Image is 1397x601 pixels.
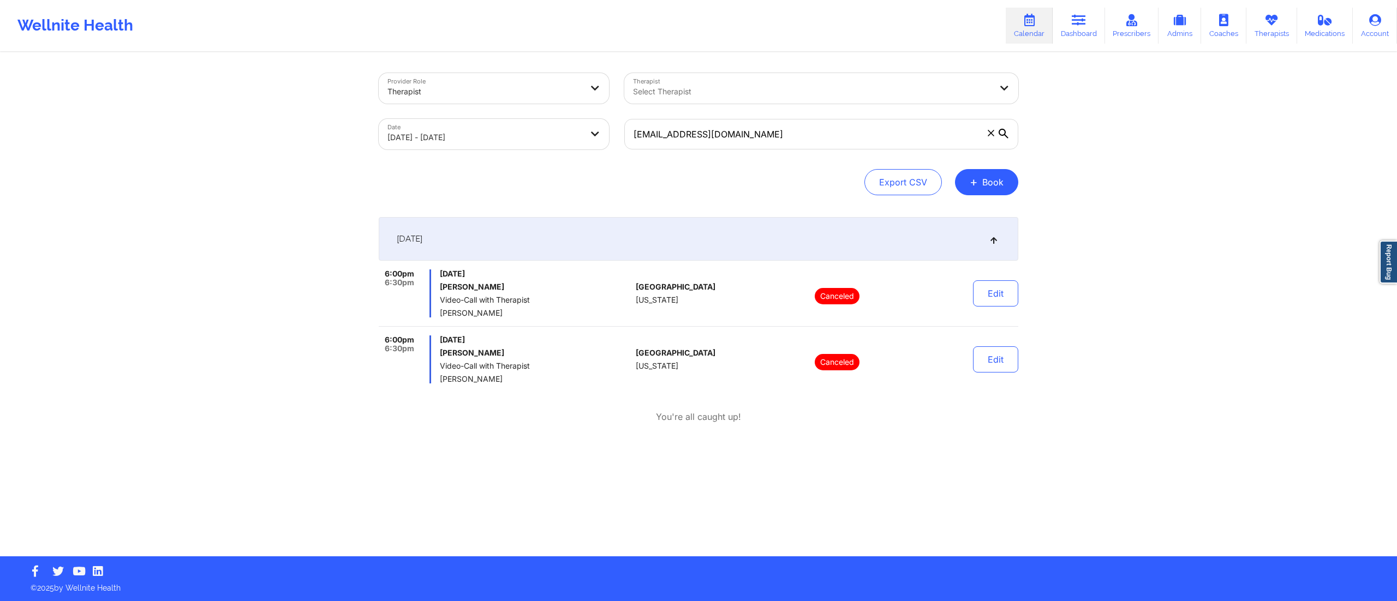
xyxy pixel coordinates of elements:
a: Admins [1159,8,1201,44]
span: [DATE] [440,335,631,344]
span: Video-Call with Therapist [440,296,631,304]
span: [DATE] [397,233,422,244]
span: [PERSON_NAME] [440,309,631,317]
a: Prescribers [1105,8,1159,44]
span: + [970,179,978,185]
a: Account [1353,8,1397,44]
div: Therapist [387,80,582,104]
span: [PERSON_NAME] [440,375,631,383]
h6: [PERSON_NAME] [440,348,631,357]
div: [DATE] - [DATE] [387,125,582,149]
button: Edit [973,346,1018,372]
button: Export CSV [864,169,942,195]
span: [GEOGRAPHIC_DATA] [636,283,715,291]
span: Video-Call with Therapist [440,362,631,370]
p: Canceled [815,288,859,304]
h6: [PERSON_NAME] [440,283,631,291]
span: [US_STATE] [636,362,678,370]
input: Search by patient email [624,119,1018,149]
p: Canceled [815,354,859,370]
span: 6:30pm [385,344,414,353]
span: [GEOGRAPHIC_DATA] [636,348,715,357]
a: Medications [1297,8,1353,44]
a: Report Bug [1380,241,1397,284]
span: 6:00pm [385,269,414,278]
button: +Book [955,169,1018,195]
a: Coaches [1201,8,1246,44]
a: Therapists [1246,8,1297,44]
p: You're all caught up! [656,411,741,423]
p: © 2025 by Wellnite Health [23,575,1374,593]
a: Calendar [1006,8,1053,44]
span: 6:30pm [385,278,414,287]
span: 6:00pm [385,335,414,344]
span: [DATE] [440,269,631,278]
span: [US_STATE] [636,296,678,304]
a: Dashboard [1053,8,1105,44]
button: Edit [973,280,1018,306]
